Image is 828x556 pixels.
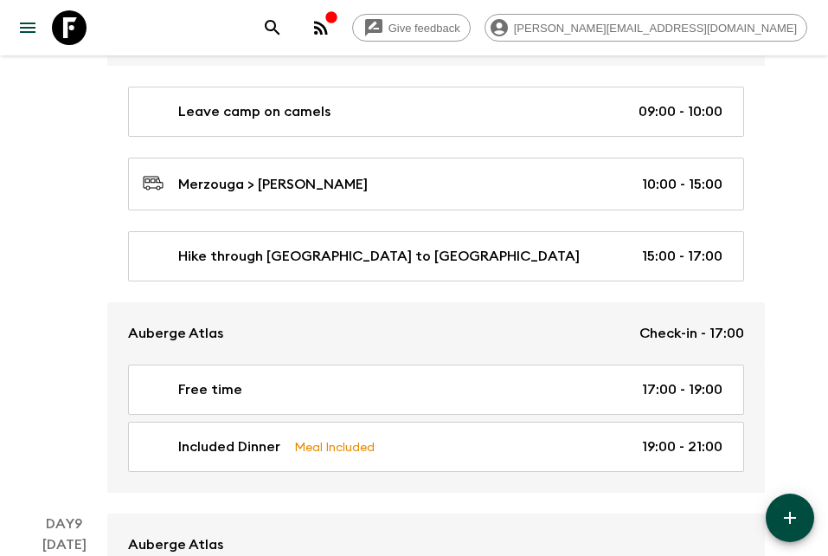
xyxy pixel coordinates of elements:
[642,174,722,195] p: 10:00 - 15:00
[639,323,744,344] p: Check-in - 17:00
[639,101,722,122] p: 09:00 - 10:00
[294,437,375,456] p: Meal Included
[128,158,744,210] a: Merzouga > [PERSON_NAME]10:00 - 15:00
[352,14,471,42] a: Give feedback
[178,101,331,122] p: Leave camp on camels
[10,10,45,45] button: menu
[178,379,242,400] p: Free time
[21,514,107,534] p: Day 9
[504,22,806,35] span: [PERSON_NAME][EMAIL_ADDRESS][DOMAIN_NAME]
[128,231,744,281] a: Hike through [GEOGRAPHIC_DATA] to [GEOGRAPHIC_DATA]15:00 - 17:00
[128,323,223,344] p: Auberge Atlas
[642,436,722,457] p: 19:00 - 21:00
[128,422,744,472] a: Included DinnerMeal Included19:00 - 21:00
[642,379,722,400] p: 17:00 - 19:00
[128,87,744,137] a: Leave camp on camels09:00 - 10:00
[128,534,223,555] p: Auberge Atlas
[485,14,807,42] div: [PERSON_NAME][EMAIL_ADDRESS][DOMAIN_NAME]
[178,246,580,267] p: Hike through [GEOGRAPHIC_DATA] to [GEOGRAPHIC_DATA]
[107,302,765,365] a: Auberge AtlasCheck-in - 17:00
[178,436,280,457] p: Included Dinner
[642,246,722,267] p: 15:00 - 17:00
[255,10,290,45] button: search adventures
[379,22,470,35] span: Give feedback
[128,365,744,415] a: Free time17:00 - 19:00
[178,174,368,195] p: Merzouga > [PERSON_NAME]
